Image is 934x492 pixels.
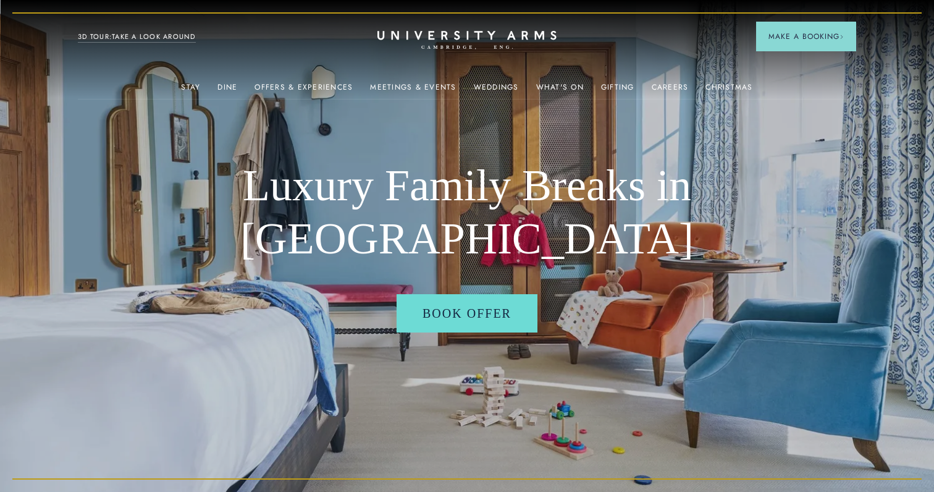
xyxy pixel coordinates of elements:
[839,35,844,39] img: Arrow icon
[255,83,353,99] a: Offers & Experiences
[233,159,700,265] h1: Luxury Family Breaks in [GEOGRAPHIC_DATA]
[768,31,844,42] span: Make a Booking
[652,83,689,99] a: Careers
[705,83,752,99] a: Christmas
[756,22,856,51] button: Make a BookingArrow icon
[536,83,584,99] a: What's On
[474,83,519,99] a: Weddings
[397,294,537,333] a: Book Offer
[217,83,237,99] a: Dine
[377,31,557,50] a: Home
[601,83,634,99] a: Gifting
[78,32,196,43] a: 3D TOUR:TAKE A LOOK AROUND
[370,83,456,99] a: Meetings & Events
[181,83,200,99] a: Stay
